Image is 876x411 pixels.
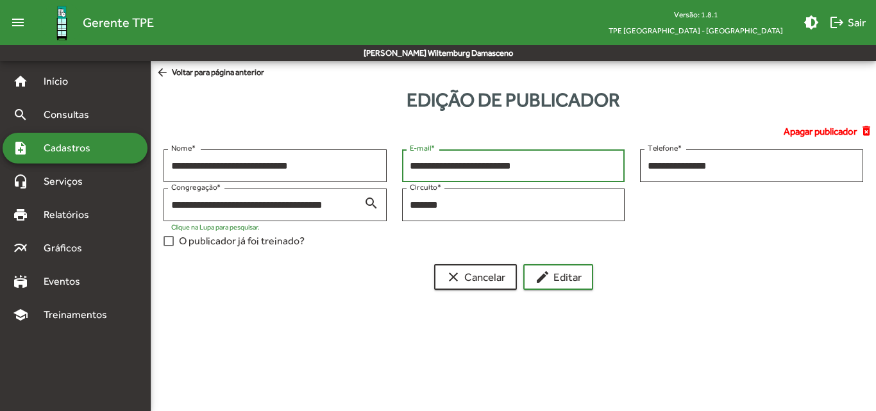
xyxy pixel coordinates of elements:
mat-icon: search [13,107,28,122]
span: Treinamentos [36,307,122,323]
mat-icon: edit [535,269,550,285]
mat-icon: headset_mic [13,174,28,189]
span: Cancelar [446,265,505,289]
span: Cadastros [36,140,107,156]
span: Gráficos [36,240,99,256]
button: Cancelar [434,264,517,290]
span: Serviços [36,174,100,189]
mat-icon: delete_forever [860,124,876,138]
span: TPE [GEOGRAPHIC_DATA] - [GEOGRAPHIC_DATA] [598,22,793,38]
span: Relatórios [36,207,106,222]
span: Editar [535,265,582,289]
mat-icon: logout [829,15,845,30]
mat-icon: clear [446,269,461,285]
span: Sair [829,11,866,34]
div: Edição de publicador [151,85,876,114]
mat-icon: multiline_chart [13,240,28,256]
span: Eventos [36,274,97,289]
mat-icon: stadium [13,274,28,289]
span: O publicador já foi treinado? [179,233,305,249]
mat-icon: brightness_medium [804,15,819,30]
span: Apagar publicador [784,124,857,139]
mat-hint: Clique na Lupa para pesquisar. [171,223,260,231]
mat-icon: menu [5,10,31,35]
img: Logo [41,2,83,44]
mat-icon: print [13,207,28,222]
button: Editar [523,264,593,290]
mat-icon: arrow_back [156,66,172,80]
span: Gerente TPE [83,12,154,33]
mat-icon: school [13,307,28,323]
mat-icon: home [13,74,28,89]
a: Gerente TPE [31,2,154,44]
span: Voltar para página anterior [156,66,264,80]
span: Início [36,74,87,89]
mat-icon: note_add [13,140,28,156]
button: Sair [824,11,871,34]
mat-icon: search [364,195,379,210]
div: Versão: 1.8.1 [598,6,793,22]
span: Consultas [36,107,106,122]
